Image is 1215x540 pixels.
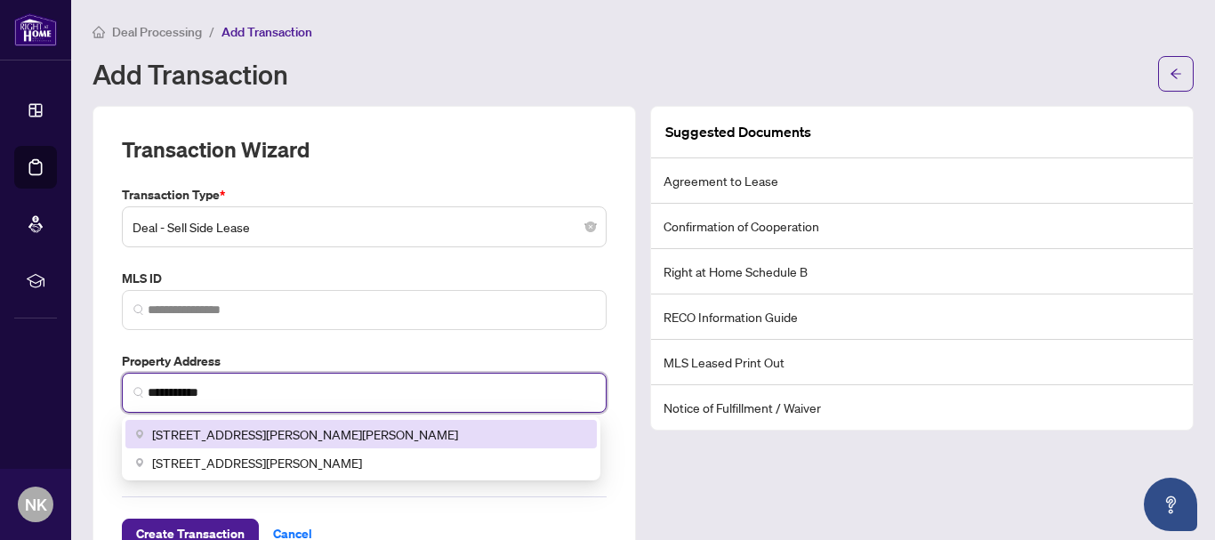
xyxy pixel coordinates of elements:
[152,453,362,472] span: [STREET_ADDRESS][PERSON_NAME]
[1144,478,1197,531] button: Open asap
[209,21,214,42] li: /
[93,60,288,88] h1: Add Transaction
[651,249,1193,294] li: Right at Home Schedule B
[651,294,1193,340] li: RECO Information Guide
[585,222,596,232] span: close-circle
[122,351,607,371] label: Property Address
[133,304,144,315] img: search_icon
[93,26,105,38] span: home
[133,387,144,398] img: search_icon
[651,385,1193,430] li: Notice of Fulfillment / Waiver
[1170,68,1182,80] span: arrow-left
[122,135,310,164] h2: Transaction Wizard
[651,340,1193,385] li: MLS Leased Print Out
[665,121,811,143] article: Suggested Documents
[651,158,1193,204] li: Agreement to Lease
[14,13,57,46] img: logo
[221,24,312,40] span: Add Transaction
[651,204,1193,249] li: Confirmation of Cooperation
[133,210,596,244] span: Deal - Sell Side Lease
[122,269,607,288] label: MLS ID
[112,24,202,40] span: Deal Processing
[25,492,47,517] span: NK
[152,424,458,444] span: [STREET_ADDRESS][PERSON_NAME][PERSON_NAME]
[122,185,607,205] label: Transaction Type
